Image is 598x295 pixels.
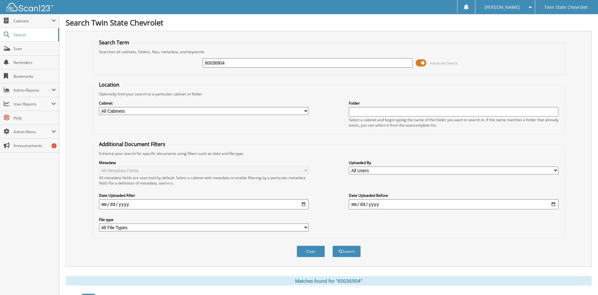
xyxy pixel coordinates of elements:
[165,180,173,186] a: here
[14,60,56,65] span: Reminders
[66,17,592,28] h1: Search Twin State Chevrolet
[14,101,52,107] span: User Reports
[99,100,309,106] label: Cabinet
[99,199,309,209] input: start
[349,160,558,165] label: Uploaded By
[96,39,132,46] legend: Search Term
[99,193,309,198] label: Date Uploaded After
[14,129,52,134] span: Admin Menu
[349,100,558,106] label: Folder
[14,74,56,79] span: Bookmarks
[14,88,52,93] span: Admin Reports
[96,81,123,88] legend: Location
[14,18,52,24] span: Cabinets
[6,3,53,11] img: scan123-logo-white.svg
[332,246,361,257] button: Search
[96,151,562,156] div: Enhance your search for specific documents using filters such as date and file type.
[14,32,55,37] span: Search
[52,143,57,148] div: 1
[96,141,168,148] legend: Additional Document Filters
[485,5,520,9] span: [PERSON_NAME]
[544,5,588,9] span: Twin State Chevrolet
[66,276,592,286] div: Matches found for "60036904"
[14,143,56,148] span: Announcements
[349,193,558,198] label: Date Uploaded Before
[349,199,558,209] input: end
[99,160,309,165] label: Metadata
[96,49,562,54] div: Searches all cabinets, folders, files, metadata, and keywords
[349,117,558,128] div: Select a cabinet and begin typing the name of the folder you want to search in. If the name match...
[99,217,309,222] label: File type
[96,91,562,97] div: Optionally limit your search to a particular cabinet or folder
[99,175,309,186] div: All metadata fields are searched by default. Select a cabinet with metadata to enable filtering b...
[430,61,458,65] span: Advanced Search
[297,246,325,257] button: Clear
[14,115,56,121] span: Help
[14,46,56,51] span: Scan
